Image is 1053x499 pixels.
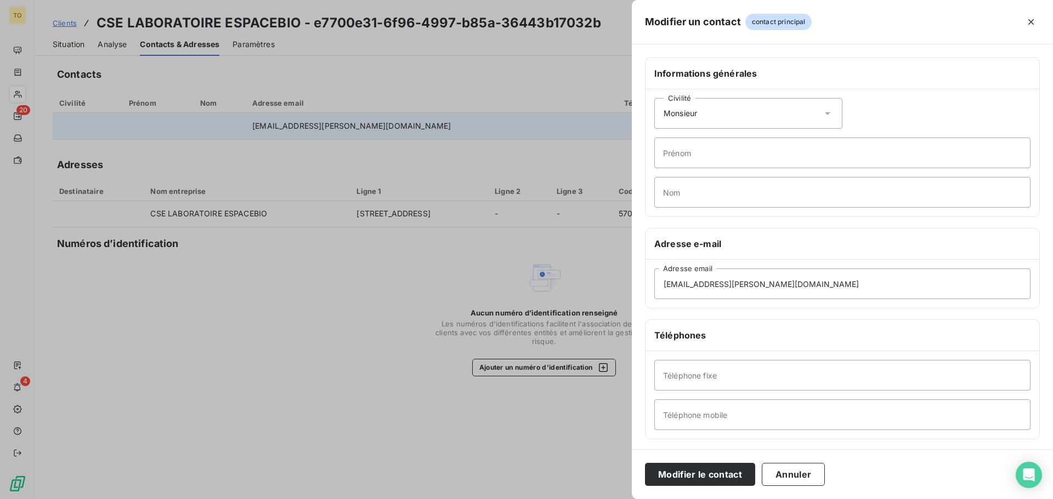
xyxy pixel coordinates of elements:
[654,137,1031,168] input: placeholder
[664,108,697,119] span: Monsieur
[654,177,1031,208] input: placeholder
[645,463,755,486] button: Modifier le contact
[654,399,1031,430] input: placeholder
[654,268,1031,299] input: placeholder
[654,360,1031,391] input: placeholder
[654,329,1031,342] h6: Téléphones
[745,14,812,30] span: contact principal
[654,67,1031,80] h6: Informations générales
[654,237,1031,250] h6: Adresse e-mail
[1016,462,1042,488] div: Open Intercom Messenger
[762,463,825,486] button: Annuler
[645,14,741,30] h5: Modifier un contact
